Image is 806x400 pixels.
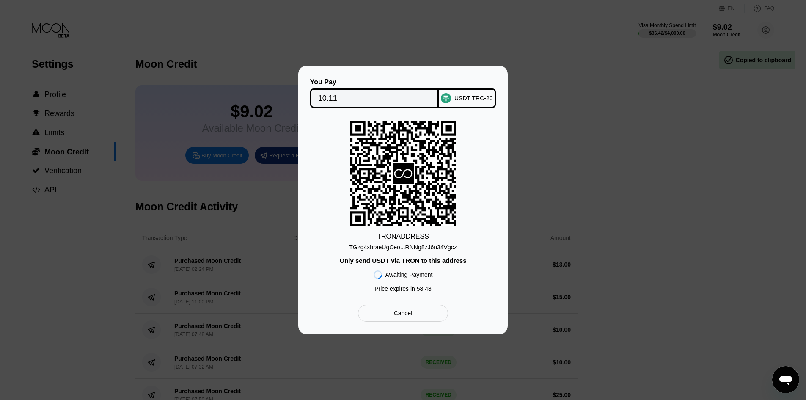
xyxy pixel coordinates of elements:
[311,78,495,108] div: You PayUSDT TRC-20
[377,233,429,240] div: TRON ADDRESS
[417,285,432,292] span: 58 : 48
[349,240,457,251] div: TGzg4xbraeUgCeo...RNNg8zJ6n34Vgcz
[349,244,457,251] div: TGzg4xbraeUgCeo...RNNg8zJ6n34Vgcz
[339,257,466,264] div: Only send USDT via TRON to this address
[394,309,413,317] div: Cancel
[772,366,799,393] iframe: Button to launch messaging window
[374,285,432,292] div: Price expires in
[454,95,493,102] div: USDT TRC-20
[358,305,448,322] div: Cancel
[310,78,439,86] div: You Pay
[385,271,433,278] div: Awaiting Payment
